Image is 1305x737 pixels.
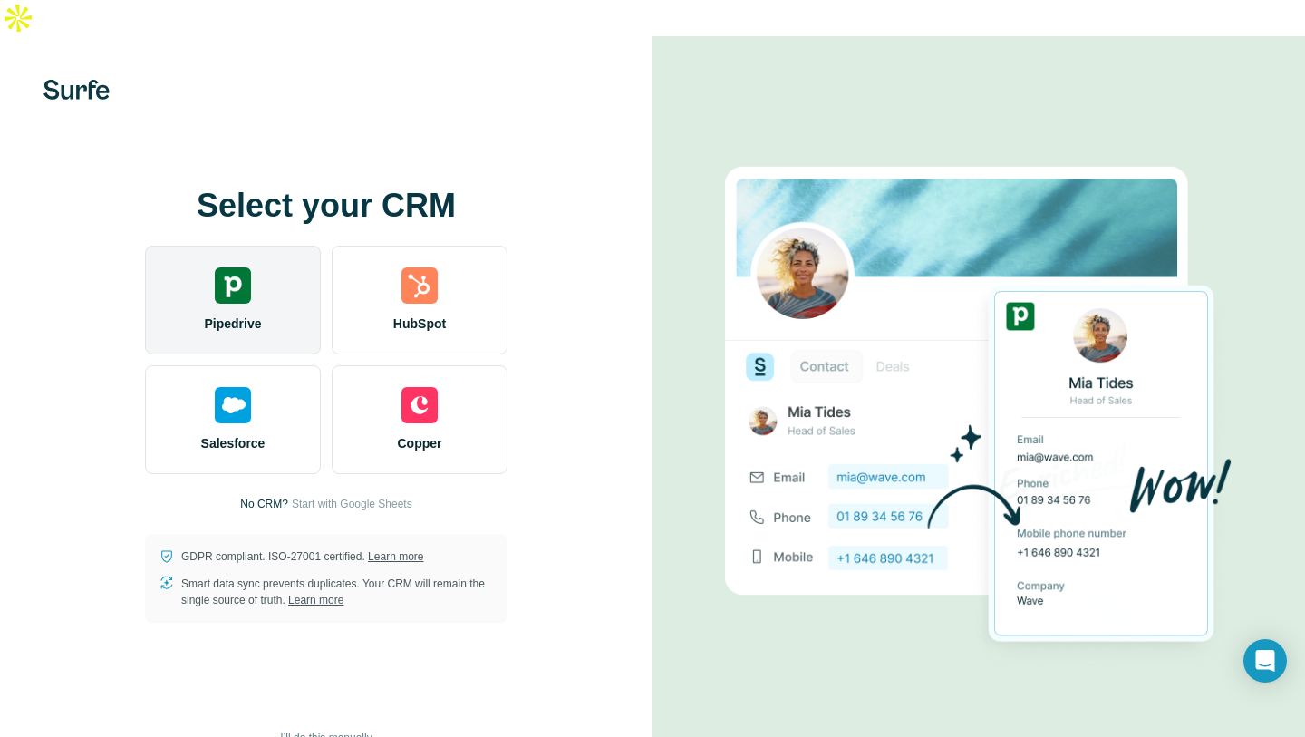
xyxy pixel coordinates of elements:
img: PIPEDRIVE image [725,136,1232,674]
p: GDPR compliant. ISO-27001 certified. [181,548,423,565]
span: HubSpot [393,315,446,333]
span: Pipedrive [204,315,261,333]
a: Learn more [288,594,343,606]
img: pipedrive's logo [215,267,251,304]
h1: Select your CRM [145,188,507,224]
a: Learn more [368,550,423,563]
div: Open Intercom Messenger [1243,639,1287,683]
p: No CRM? [240,496,288,512]
img: Surfe's logo [43,80,110,100]
span: Salesforce [201,434,266,452]
p: Smart data sync prevents duplicates. Your CRM will remain the single source of truth. [181,576,493,608]
span: Copper [398,434,442,452]
img: copper's logo [401,387,438,423]
img: hubspot's logo [401,267,438,304]
button: Start with Google Sheets [292,496,412,512]
img: salesforce's logo [215,387,251,423]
